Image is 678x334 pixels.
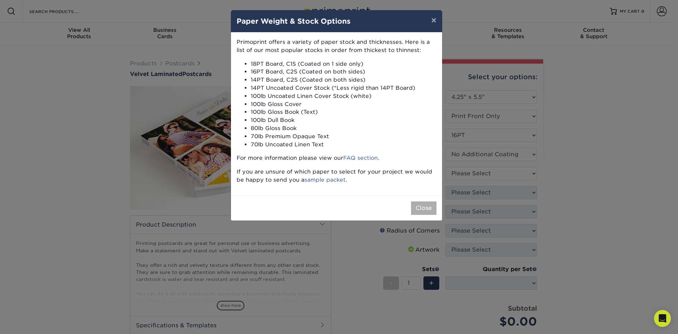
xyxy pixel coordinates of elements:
[426,10,442,30] button: ×
[654,310,671,327] div: Open Intercom Messenger
[237,38,436,54] p: Primoprint offers a variety of paper stock and thicknesses. Here is a list of our most popular st...
[411,201,436,215] button: Close
[251,124,436,133] li: 80lb Gloss Book
[251,133,436,141] li: 70lb Premium Opaque Text
[343,154,378,161] a: FAQ section
[251,116,436,124] li: 100lb Dull Book
[251,92,436,100] li: 100lb Uncoated Linen Cover Stock (white)
[251,141,436,149] li: 70lb Uncoated Linen Text
[237,16,436,27] h4: Paper Weight & Stock Options
[251,76,436,84] li: 14PT Board, C2S (Coated on both sides)
[237,168,436,184] p: If you are unsure of which paper to select for your project we would be happy to send you a .
[304,176,346,183] a: sample packet
[251,108,436,116] li: 100lb Gloss Book (Text)
[251,84,436,92] li: 14PT Uncoated Cover Stock (*Less rigid than 14PT Board)
[251,100,436,109] li: 100lb Gloss Cover
[237,154,436,162] p: For more information please view our .
[251,60,436,68] li: 18PT Board, C1S (Coated on 1 side only)
[251,68,436,76] li: 16PT Board, C2S (Coated on both sides)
